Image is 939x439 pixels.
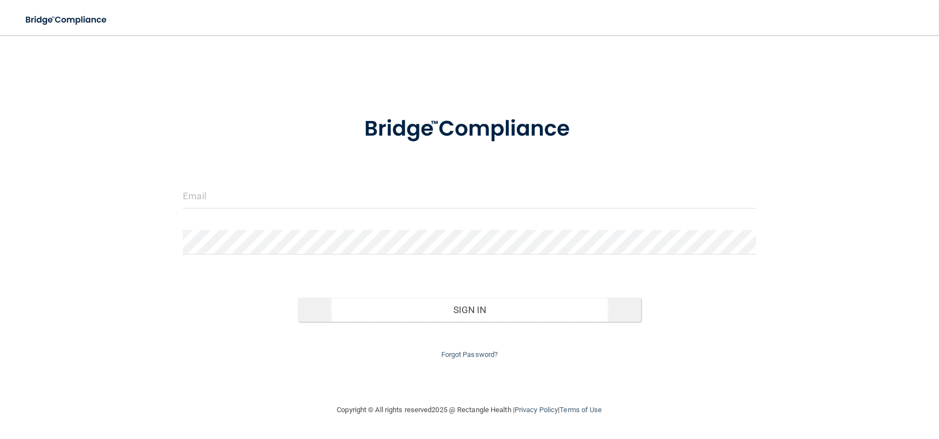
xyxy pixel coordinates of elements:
img: bridge_compliance_login_screen.278c3ca4.svg [342,101,597,158]
input: Email [183,184,756,209]
a: Privacy Policy [515,406,558,414]
a: Forgot Password? [441,350,498,359]
a: Terms of Use [560,406,602,414]
img: bridge_compliance_login_screen.278c3ca4.svg [16,9,117,31]
iframe: Drift Widget Chat Controller [750,361,926,405]
div: Copyright © All rights reserved 2025 @ Rectangle Health | | [270,392,670,428]
button: Sign In [298,298,642,322]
